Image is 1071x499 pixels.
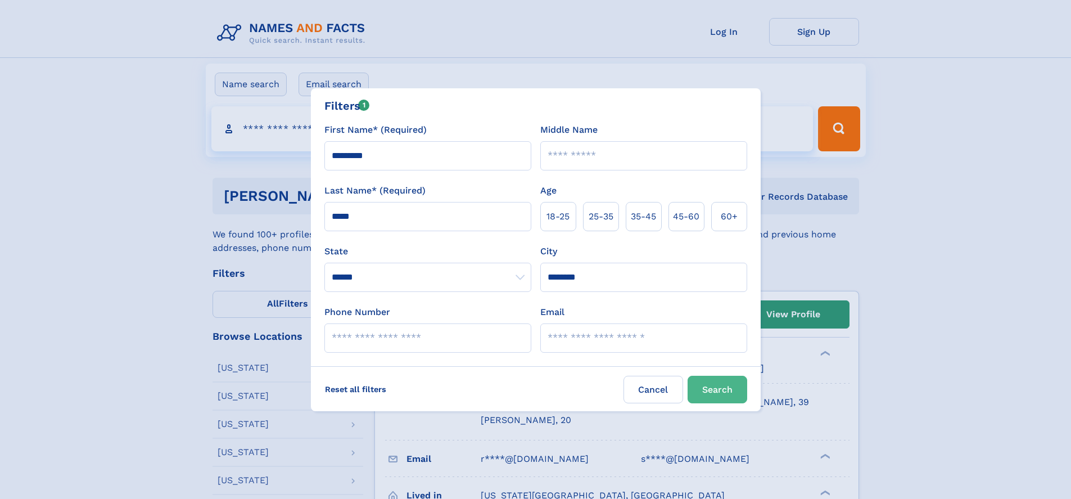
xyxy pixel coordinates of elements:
span: 45‑60 [673,210,699,223]
label: Phone Number [324,305,390,319]
button: Search [688,376,747,403]
label: Cancel [623,376,683,403]
label: Age [540,184,557,197]
span: 18‑25 [546,210,570,223]
label: State [324,245,531,258]
label: Email [540,305,564,319]
label: First Name* (Required) [324,123,427,137]
label: Reset all filters [318,376,394,403]
label: Middle Name [540,123,598,137]
span: 60+ [721,210,738,223]
span: 25‑35 [589,210,613,223]
span: 35‑45 [631,210,656,223]
label: Last Name* (Required) [324,184,426,197]
label: City [540,245,557,258]
div: Filters [324,97,370,114]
